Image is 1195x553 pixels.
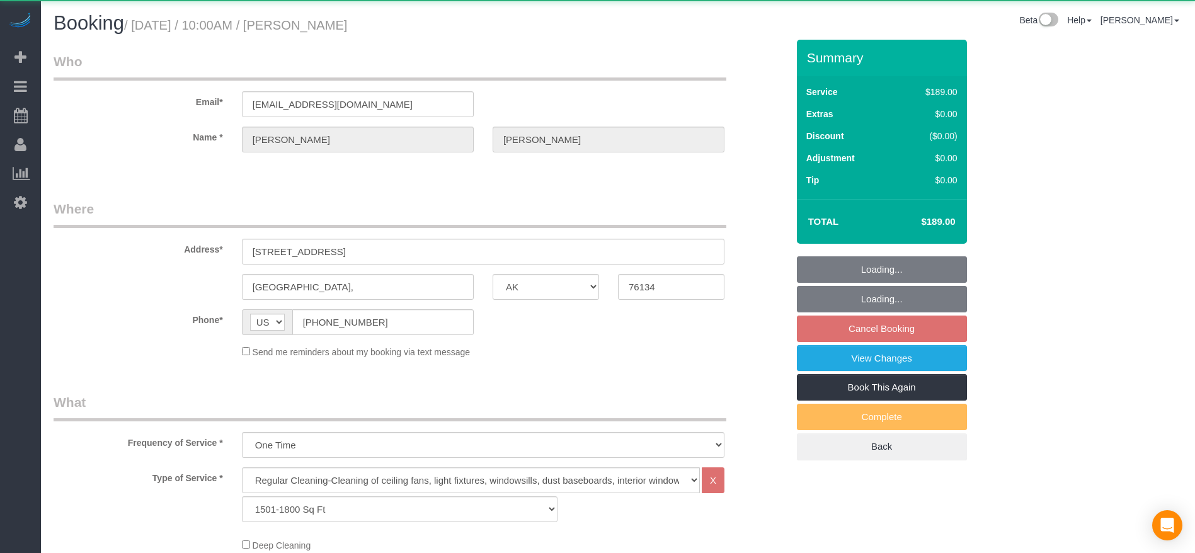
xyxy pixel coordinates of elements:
[806,108,833,120] label: Extras
[8,13,33,30] img: Automaid Logo
[883,217,955,227] h4: $189.00
[44,127,232,144] label: Name *
[1101,15,1179,25] a: [PERSON_NAME]
[242,91,474,117] input: Email*
[292,309,474,335] input: Phone*
[242,274,474,300] input: City*
[899,130,958,142] div: ($0.00)
[44,91,232,108] label: Email*
[806,174,820,186] label: Tip
[124,18,347,32] small: / [DATE] / 10:00AM / [PERSON_NAME]
[1067,15,1092,25] a: Help
[899,174,958,186] div: $0.00
[618,274,724,300] input: Zip Code*
[899,152,958,164] div: $0.00
[808,216,839,227] strong: Total
[1019,15,1058,25] a: Beta
[54,12,124,34] span: Booking
[899,108,958,120] div: $0.00
[899,86,958,98] div: $189.00
[44,309,232,326] label: Phone*
[806,152,855,164] label: Adjustment
[1038,13,1058,29] img: New interface
[797,433,967,460] a: Back
[242,127,474,152] input: First Name*
[44,432,232,449] label: Frequency of Service *
[797,345,967,372] a: View Changes
[1152,510,1182,540] div: Open Intercom Messenger
[54,52,726,81] legend: Who
[253,347,471,357] span: Send me reminders about my booking via text message
[54,200,726,228] legend: Where
[806,86,838,98] label: Service
[797,374,967,401] a: Book This Again
[806,130,844,142] label: Discount
[44,467,232,484] label: Type of Service *
[807,50,961,65] h3: Summary
[54,393,726,421] legend: What
[493,127,724,152] input: Last Name*
[253,540,311,550] span: Deep Cleaning
[44,239,232,256] label: Address*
